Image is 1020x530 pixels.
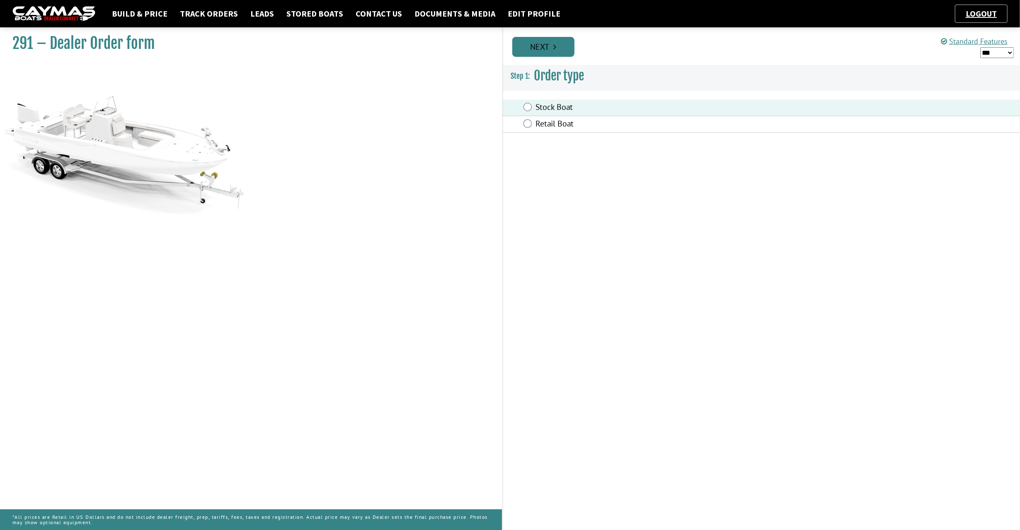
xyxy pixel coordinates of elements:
[512,37,574,57] a: Next
[282,8,347,19] a: Stored Boats
[351,8,406,19] a: Contact Us
[12,510,489,529] p: *All prices are Retail in US Dollars and do not include dealer freight, prep, tariffs, fees, taxe...
[536,119,826,131] label: Retail Boat
[536,102,826,114] label: Stock Boat
[962,8,1001,19] a: Logout
[504,8,565,19] a: Edit Profile
[410,8,499,19] a: Documents & Media
[12,6,95,22] img: caymas-dealer-connect-2ed40d3bc7270c1d8d7ffb4b79bf05adc795679939227970def78ec6f6c03838.gif
[176,8,242,19] a: Track Orders
[12,34,481,53] h1: 291 – Dealer Order form
[108,8,172,19] a: Build & Price
[941,36,1008,46] a: Standard Features
[246,8,278,19] a: Leads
